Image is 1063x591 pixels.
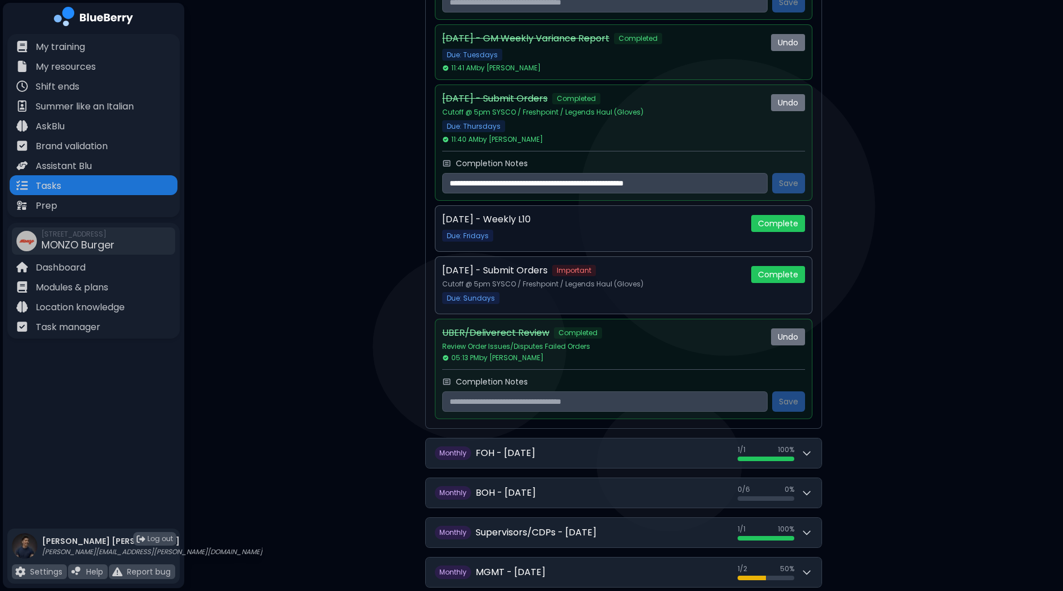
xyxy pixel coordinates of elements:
p: [PERSON_NAME] [PERSON_NAME] [42,536,262,546]
p: Modules & plans [36,281,108,294]
h2: FOH - [DATE] [476,446,535,460]
span: Log out [147,534,173,543]
span: 05:13 PM by [PERSON_NAME] [442,353,544,362]
button: MonthlyMGMT - [DATE]1/250% [426,558,821,587]
button: Complete [751,215,805,232]
p: [DATE] - Submit Orders [442,92,548,105]
img: file icon [16,321,28,332]
button: Save [772,173,805,193]
span: Completed [552,93,600,104]
p: AskBlu [36,120,65,133]
p: [PERSON_NAME][EMAIL_ADDRESS][PERSON_NAME][DOMAIN_NAME] [42,547,262,556]
p: Brand validation [36,140,108,153]
img: file icon [16,281,28,293]
span: Due: Tuesdays [442,49,502,61]
span: 50 % [780,564,794,573]
span: 0 % [785,485,794,494]
img: file icon [16,200,28,211]
span: M [435,526,471,539]
p: Tasks [36,179,61,193]
span: Due: Thursdays [442,120,505,132]
img: file icon [16,301,28,313]
img: logout [137,535,145,543]
p: Shift ends [36,80,79,94]
p: Cutoff @ 5pm SYSCO / Freshpoint / Legends Haul (Gloves) [442,280,742,289]
span: 1 / 1 [738,445,746,454]
h2: BOH - [DATE] [476,486,536,500]
p: Location knowledge [36,301,125,314]
span: MONZO Burger [41,238,115,252]
img: file icon [16,261,28,273]
p: Review Order Issues/Disputes Failed Orders [442,342,762,351]
span: 100 % [778,445,794,454]
button: Undo [771,94,805,111]
p: Dashboard [36,261,86,275]
span: 11:40 AM by [PERSON_NAME] [442,135,543,144]
button: MonthlyBOH - [DATE]0/60% [426,478,821,508]
span: onthly [445,488,467,497]
img: file icon [112,567,122,577]
button: MonthlySupervisors/CDPs - [DATE]1/1100% [426,518,821,547]
button: Save [772,391,805,412]
span: Completed [614,33,662,44]
button: Undo [771,34,805,51]
p: Summer like an Italian [36,100,134,113]
label: Completion Notes [456,158,528,168]
span: Important [552,265,596,276]
h2: Supervisors/CDPs - [DATE] [476,526,596,539]
img: file icon [16,160,28,171]
img: profile photo [12,533,37,570]
button: Undo [771,328,805,345]
span: [STREET_ADDRESS] [41,230,115,239]
button: MonthlyFOH - [DATE]1/1100% [426,438,821,468]
button: Complete [751,266,805,283]
img: file icon [16,61,28,72]
span: M [435,565,471,579]
span: 1 / 2 [738,564,747,573]
h2: MGMT - [DATE] [476,565,545,579]
span: 11:41 AM by [PERSON_NAME] [442,64,541,73]
p: My training [36,40,85,54]
span: 1 / 1 [738,525,746,534]
span: Completed [554,327,602,339]
p: [DATE] - Submit Orders [442,264,548,277]
img: file icon [71,567,82,577]
p: Settings [30,567,62,577]
span: onthly [445,527,467,537]
span: Due: Fridays [442,230,493,242]
p: Report bug [127,567,171,577]
p: UBER/Deliverect Review [442,326,549,340]
img: file icon [15,567,26,577]
p: Help [86,567,103,577]
p: Prep [36,199,57,213]
img: file icon [16,120,28,132]
p: My resources [36,60,96,74]
span: onthly [445,448,467,458]
img: file icon [16,100,28,112]
span: Due: Sundays [442,292,499,304]
span: 0 / 6 [738,485,750,494]
img: file icon [16,41,28,52]
img: company logo [54,7,133,30]
span: M [435,446,471,460]
img: file icon [16,180,28,191]
span: onthly [445,567,467,577]
img: file icon [16,81,28,92]
img: company thumbnail [16,231,37,251]
span: M [435,486,471,500]
p: Cutoff @ 5pm SYSCO / Freshpoint / Legends Haul (Gloves) [442,108,762,117]
span: 100 % [778,525,794,534]
p: Task manager [36,320,100,334]
img: file icon [16,140,28,151]
p: [DATE] - Weekly L10 [442,213,531,226]
p: Assistant Blu [36,159,92,173]
p: [DATE] - GM Weekly Variance Report [442,32,609,45]
label: Completion Notes [456,377,528,387]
